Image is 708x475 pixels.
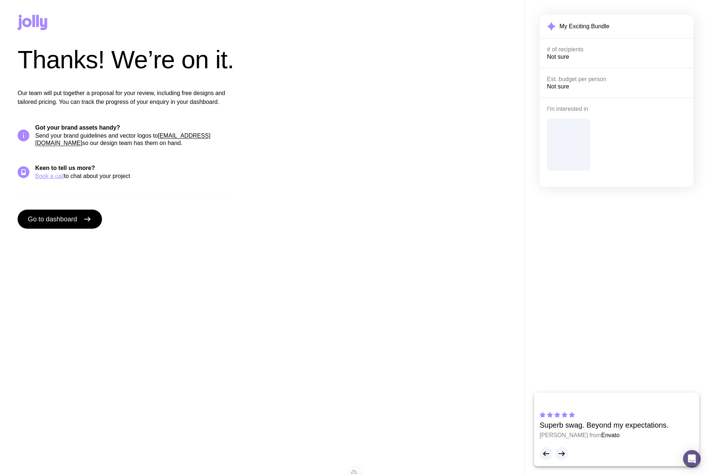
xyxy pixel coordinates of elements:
[547,54,569,60] span: Not sure
[18,210,102,229] a: Go to dashboard
[28,215,77,224] span: Go to dashboard
[18,48,264,71] h1: Thanks! We’re on it.
[547,46,686,53] h4: # of recipients
[35,164,229,172] h5: Keen to tell us more?
[559,23,609,30] h2: My Exciting Bundle
[35,133,211,146] a: [EMAIL_ADDRESS][DOMAIN_NAME]
[35,132,229,147] p: Send your brand guidelines and vector logos to so our design team has them on hand.
[547,105,686,113] h4: I'm interested in
[18,89,229,106] p: Our team will put together a proposal for your review, including free designs and tailored pricin...
[547,76,686,83] h4: Est. budget per person
[547,83,569,90] span: Not sure
[35,173,64,179] a: Book a call
[35,173,229,180] div: to chat about your project
[35,124,229,131] h5: Got your brand assets handy?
